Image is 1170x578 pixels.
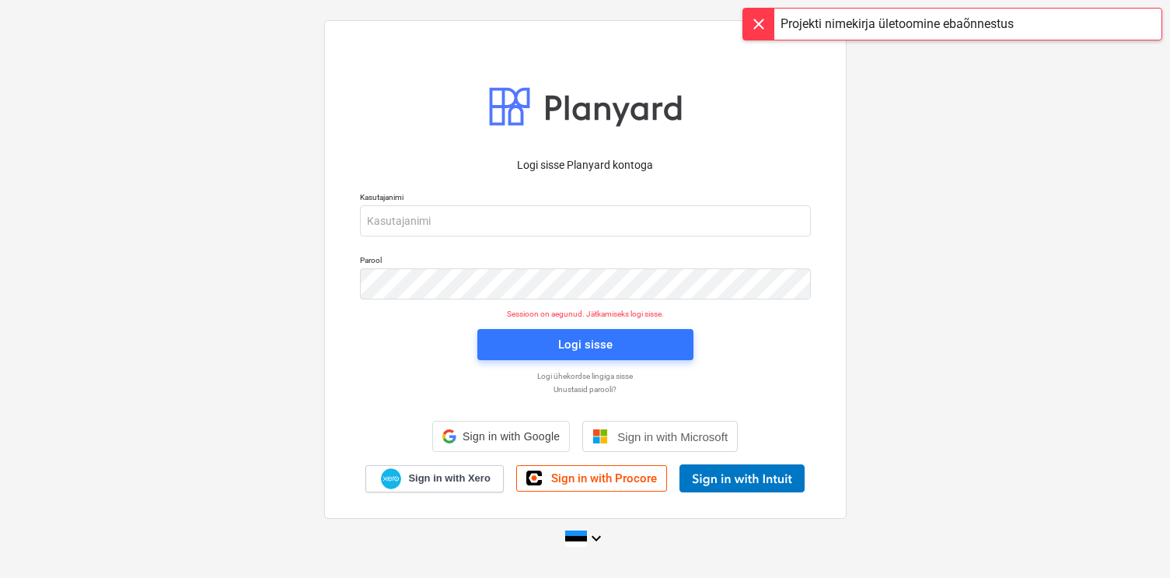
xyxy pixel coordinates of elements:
p: Sessioon on aegunud. Jätkamiseks logi sisse. [351,309,820,319]
a: Unustasid parooli? [352,384,819,394]
div: Projekti nimekirja ületoomine ebaõnnestus [781,15,1014,33]
button: Logi sisse [477,329,693,360]
a: Sign in with Xero [365,465,504,492]
span: Sign in with Xero [408,471,490,485]
p: Logi sisse Planyard kontoga [360,157,811,173]
div: Sign in with Google [432,421,570,452]
div: Logi sisse [558,335,613,355]
a: Sign in with Procore [516,465,667,492]
img: Microsoft logo [592,429,608,444]
p: Parool [360,255,811,268]
span: Sign in with Procore [551,471,657,485]
i: keyboard_arrow_down [587,529,606,548]
p: Kasutajanimi [360,192,811,205]
span: Sign in with Google [463,430,560,443]
span: Sign in with Microsoft [617,430,728,443]
a: Logi ühekordse lingiga sisse [352,371,819,381]
img: Xero logo [381,468,401,489]
input: Kasutajanimi [360,205,811,236]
